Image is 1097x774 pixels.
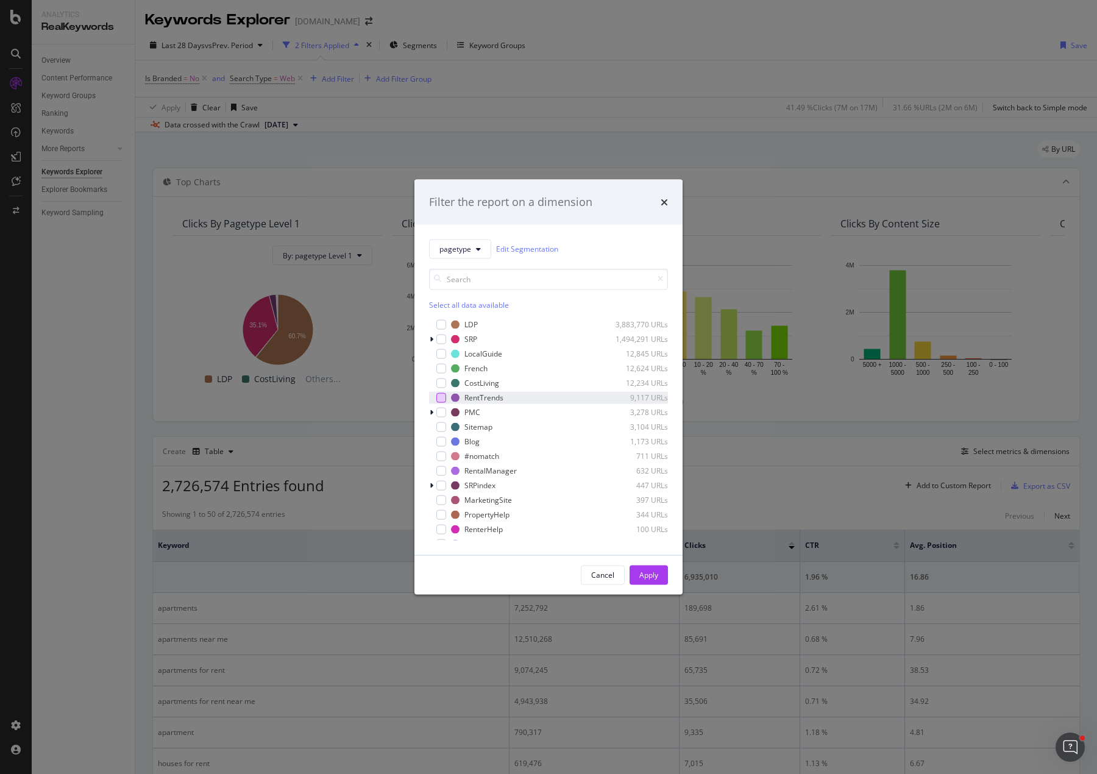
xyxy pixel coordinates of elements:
[608,436,668,447] div: 1,173 URLs
[464,509,509,520] div: PropertyHelp
[608,349,668,359] div: 12,845 URLs
[630,565,668,584] button: Apply
[608,378,668,388] div: 12,234 URLs
[591,570,614,580] div: Cancel
[608,466,668,476] div: 632 URLs
[464,539,484,549] div: about
[608,524,668,534] div: 100 URLs
[608,509,668,520] div: 344 URLs
[464,495,512,505] div: MarketingSite
[429,299,668,310] div: Select all data available
[464,480,495,491] div: SRPindex
[464,466,517,476] div: RentalManager
[608,495,668,505] div: 397 URLs
[429,239,491,258] button: pagetype
[608,422,668,432] div: 3,104 URLs
[496,243,558,255] a: Edit Segmentation
[608,407,668,417] div: 3,278 URLs
[429,194,592,210] div: Filter the report on a dimension
[414,180,683,595] div: modal
[464,422,492,432] div: Sitemap
[464,378,499,388] div: CostLiving
[608,363,668,374] div: 12,624 URLs
[608,451,668,461] div: 711 URLs
[608,392,668,403] div: 9,117 URLs
[429,268,668,289] input: Search
[464,524,503,534] div: RenterHelp
[581,565,625,584] button: Cancel
[661,194,668,210] div: times
[608,319,668,330] div: 3,883,770 URLs
[464,319,478,330] div: LDP
[439,244,471,254] span: pagetype
[464,407,480,417] div: PMC
[639,570,658,580] div: Apply
[608,334,668,344] div: 1,494,291 URLs
[464,392,503,403] div: RentTrends
[608,539,668,549] div: 33 URLs
[464,436,480,447] div: Blog
[608,480,668,491] div: 447 URLs
[464,334,477,344] div: SRP
[1056,733,1085,762] iframe: Intercom live chat
[464,451,499,461] div: #nomatch
[464,363,488,374] div: French
[464,349,502,359] div: LocalGuide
